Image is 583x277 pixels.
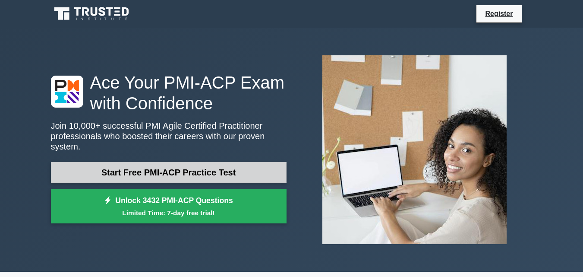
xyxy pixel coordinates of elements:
[51,72,287,114] h1: Ace Your PMI-ACP Exam with Confidence
[51,162,287,183] a: Start Free PMI-ACP Practice Test
[51,121,287,152] p: Join 10,000+ successful PMI Agile Certified Practitioner professionals who boosted their careers ...
[62,208,276,218] small: Limited Time: 7-day free trial!
[51,189,287,224] a: Unlock 3432 PMI-ACP QuestionsLimited Time: 7-day free trial!
[480,8,518,19] a: Register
